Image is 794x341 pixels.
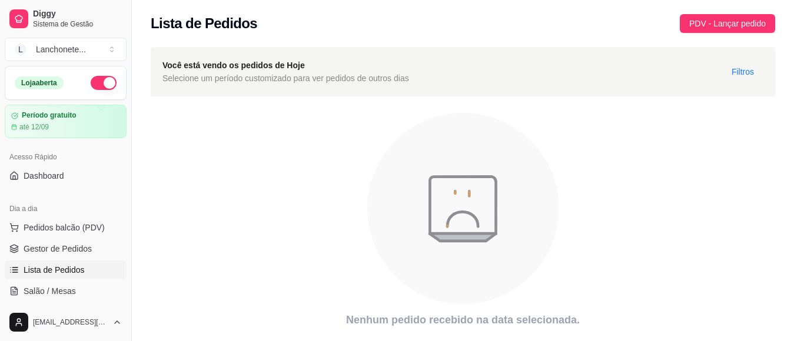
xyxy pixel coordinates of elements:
article: Nenhum pedido recebido na data selecionada. [151,312,775,328]
a: Salão / Mesas [5,282,127,300]
button: PDV - Lançar pedido [680,14,775,33]
span: [EMAIL_ADDRESS][DOMAIN_NAME] [33,317,108,327]
button: Filtros [722,62,763,81]
button: [EMAIL_ADDRESS][DOMAIN_NAME] [5,308,127,336]
span: Salão / Mesas [24,285,76,297]
span: Dashboard [24,170,64,182]
span: Gestor de Pedidos [24,243,92,255]
a: DiggySistema de Gestão [5,5,127,33]
span: Selecione um período customizado para ver pedidos de outros dias [162,72,409,85]
span: Diggy [33,9,122,19]
span: Filtros [732,65,754,78]
div: Dia a dia [5,199,127,218]
a: Gestor de Pedidos [5,239,127,258]
div: animation [151,106,775,312]
button: Select a team [5,38,127,61]
span: Sistema de Gestão [33,19,122,29]
button: Pedidos balcão (PDV) [5,218,127,237]
h2: Lista de Pedidos [151,14,257,33]
span: Lista de Pedidos [24,264,85,276]
a: Diggy Botnovo [5,303,127,322]
article: até 12/09 [19,122,49,132]
a: Período gratuitoaté 12/09 [5,105,127,138]
strong: Você está vendo os pedidos de Hoje [162,61,305,70]
article: Período gratuito [22,111,77,120]
div: Acesso Rápido [5,148,127,166]
span: L [15,44,26,55]
span: PDV - Lançar pedido [689,17,766,30]
span: Pedidos balcão (PDV) [24,222,105,233]
a: Lista de Pedidos [5,260,127,279]
div: Lanchonete ... [36,44,86,55]
a: Dashboard [5,166,127,185]
div: Loja aberta [15,76,64,89]
button: Alterar Status [91,76,117,90]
